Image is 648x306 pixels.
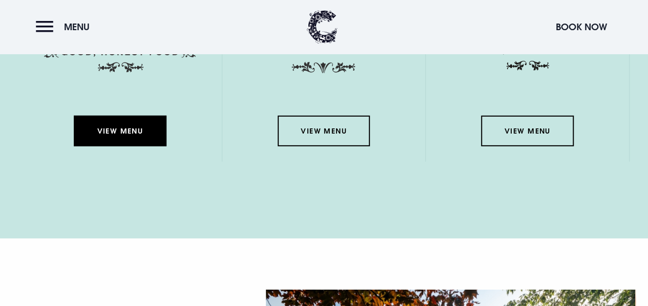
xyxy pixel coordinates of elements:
button: Book Now [551,16,612,38]
span: Menu [64,21,90,33]
a: View Menu [481,116,573,146]
img: Clandeboye Lodge [307,10,338,43]
a: View Menu [74,116,166,146]
button: Menu [36,16,95,38]
a: View Menu [278,116,370,146]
